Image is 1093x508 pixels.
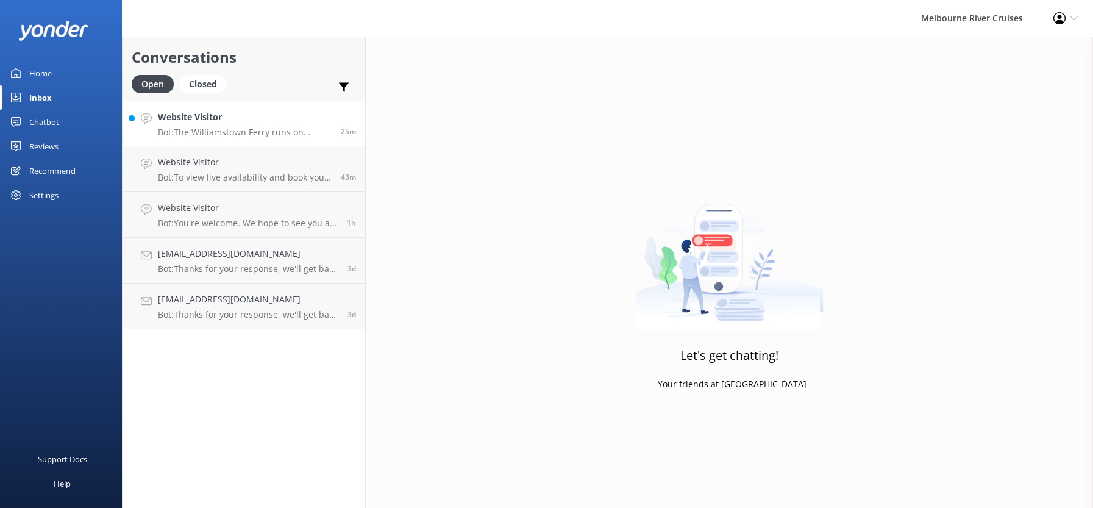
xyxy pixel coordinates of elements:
img: artwork of a man stealing a conversation from at giant smartphone [635,178,824,331]
img: yonder-white-logo.png [18,21,88,41]
h4: [EMAIL_ADDRESS][DOMAIN_NAME] [158,293,338,306]
h4: Website Visitor [158,201,338,215]
a: [EMAIL_ADDRESS][DOMAIN_NAME]Bot:Thanks for your response, we'll get back to you as soon as we can... [123,284,365,329]
span: Oct 02 2025 05:33pm (UTC +11:00) Australia/Sydney [347,263,356,274]
div: Home [29,61,52,85]
div: Help [54,471,71,496]
span: Oct 06 2025 04:34pm (UTC +11:00) Australia/Sydney [341,126,356,137]
a: Website VisitorBot:The Williamstown Ferry runs on weekends, some public holidays, and daily durin... [123,101,365,146]
h3: Let's get chatting! [680,346,778,365]
h4: Website Visitor [158,156,332,169]
a: Open [132,77,180,90]
div: Support Docs [38,447,87,471]
h4: Website Visitor [158,110,332,124]
div: Closed [180,75,226,93]
a: Website VisitorBot:To view live availability and book your Melbourne River Cruise experience, ple... [123,146,365,192]
h4: [EMAIL_ADDRESS][DOMAIN_NAME] [158,247,338,260]
div: Recommend [29,159,76,183]
div: Reviews [29,134,59,159]
p: Bot: To view live availability and book your Melbourne River Cruise experience, please visit: [UR... [158,172,332,183]
a: Website VisitorBot:You're welcome. We hope to see you at Melbourne River Cruises soon!1h [123,192,365,238]
span: Oct 06 2025 04:15pm (UTC +11:00) Australia/Sydney [341,172,356,182]
p: Bot: Thanks for your response, we'll get back to you as soon as we can during opening hours. [158,263,338,274]
p: Bot: You're welcome. We hope to see you at Melbourne River Cruises soon! [158,218,338,229]
a: Closed [180,77,232,90]
p: - Your friends at [GEOGRAPHIC_DATA] [652,377,806,391]
a: [EMAIL_ADDRESS][DOMAIN_NAME]Bot:Thanks for your response, we'll get back to you as soon as we can... [123,238,365,284]
div: Inbox [29,85,52,110]
div: Open [132,75,174,93]
span: Oct 06 2025 03:34pm (UTC +11:00) Australia/Sydney [347,218,356,228]
p: Bot: Thanks for your response, we'll get back to you as soon as we can during opening hours. [158,309,338,320]
div: Chatbot [29,110,59,134]
div: Settings [29,183,59,207]
span: Oct 02 2025 05:12pm (UTC +11:00) Australia/Sydney [347,309,356,320]
p: Bot: The Williamstown Ferry runs on weekends, some public holidays, and daily during summer and s... [158,127,332,138]
h2: Conversations [132,46,356,69]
